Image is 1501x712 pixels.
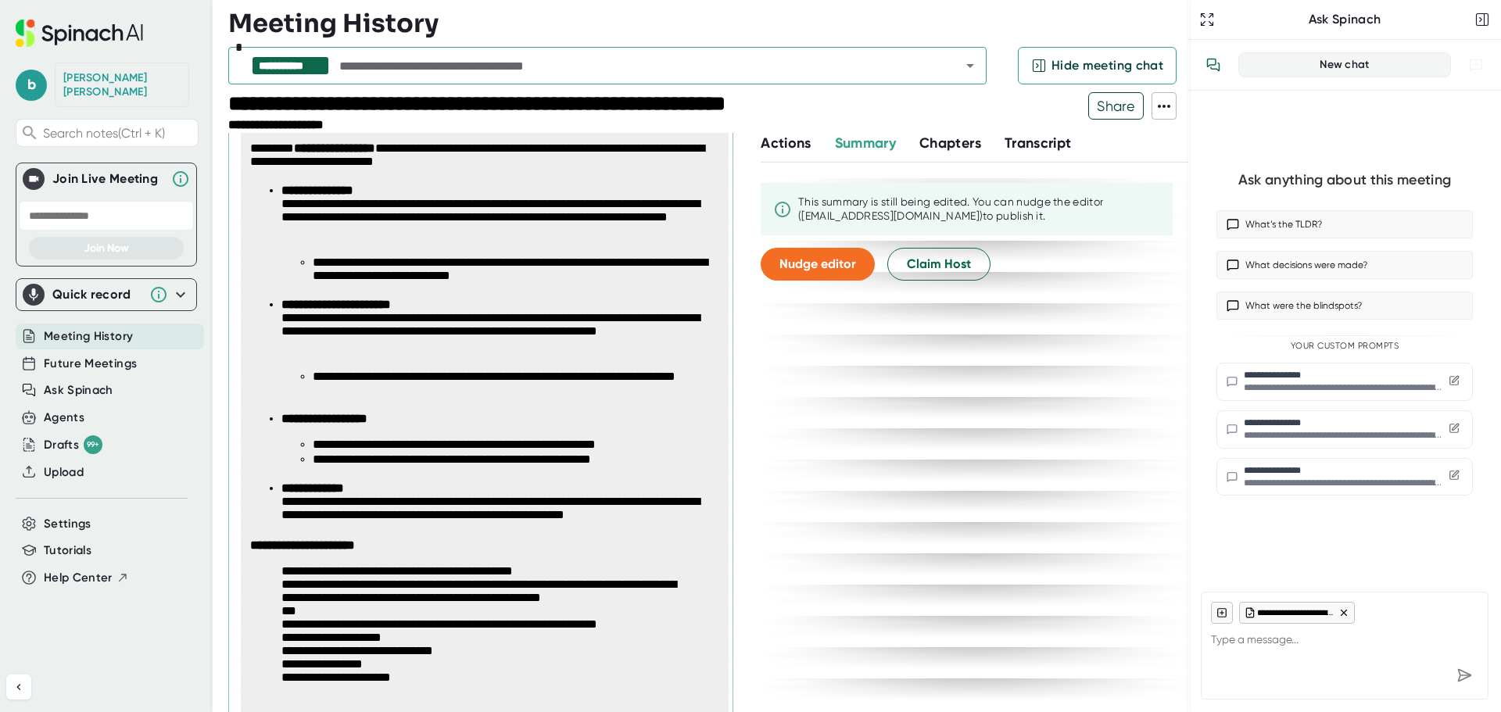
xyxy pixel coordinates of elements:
[44,569,113,587] span: Help Center
[1238,171,1451,189] div: Ask anything about this meeting
[44,542,91,560] button: Tutorials
[1005,133,1072,154] button: Transcript
[1216,251,1473,279] button: What decisions were made?
[1445,420,1463,439] button: Edit custom prompt
[84,435,102,454] div: 99+
[23,279,190,310] div: Quick record
[779,256,856,271] span: Nudge editor
[1018,47,1177,84] button: Hide meeting chat
[1445,372,1463,392] button: Edit custom prompt
[52,287,142,302] div: Quick record
[1005,134,1072,152] span: Transcript
[44,327,133,345] button: Meeting History
[63,71,181,98] div: Brady Rowe
[1089,92,1143,120] span: Share
[1088,92,1144,120] button: Share
[44,409,84,427] button: Agents
[1248,58,1441,72] div: New chat
[1051,56,1163,75] span: Hide meeting chat
[919,133,981,154] button: Chapters
[43,126,194,141] span: Search notes (Ctrl + K)
[16,70,47,101] span: b
[44,435,102,454] div: Drafts
[228,9,439,38] h3: Meeting History
[6,674,31,699] button: Collapse sidebar
[761,133,811,154] button: Actions
[761,248,875,281] button: Nudge editor
[44,569,129,587] button: Help Center
[29,237,184,259] button: Join Now
[835,133,896,154] button: Summary
[26,171,41,187] img: Join Live Meeting
[761,134,811,152] span: Actions
[835,134,896,152] span: Summary
[1450,661,1478,689] div: Send message
[919,134,981,152] span: Chapters
[44,463,84,481] button: Upload
[44,355,137,373] button: Future Meetings
[887,248,991,281] button: Claim Host
[1216,341,1473,352] div: Your Custom Prompts
[1216,292,1473,320] button: What were the blindspots?
[1445,467,1463,486] button: Edit custom prompt
[44,435,102,454] button: Drafts 99+
[1216,210,1473,238] button: What’s the TLDR?
[52,171,163,187] div: Join Live Meeting
[1198,49,1229,81] button: View conversation history
[1196,9,1218,30] button: Expand to Ask Spinach page
[23,163,190,195] div: Join Live MeetingJoin Live Meeting
[907,255,971,274] span: Claim Host
[84,242,129,255] span: Join Now
[44,381,113,399] button: Ask Spinach
[44,515,91,533] button: Settings
[798,195,1160,223] div: This summary is still being edited. You can nudge the editor ([EMAIL_ADDRESS][DOMAIN_NAME]) to pu...
[1471,9,1493,30] button: Close conversation sidebar
[1218,12,1471,27] div: Ask Spinach
[959,55,981,77] button: Open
